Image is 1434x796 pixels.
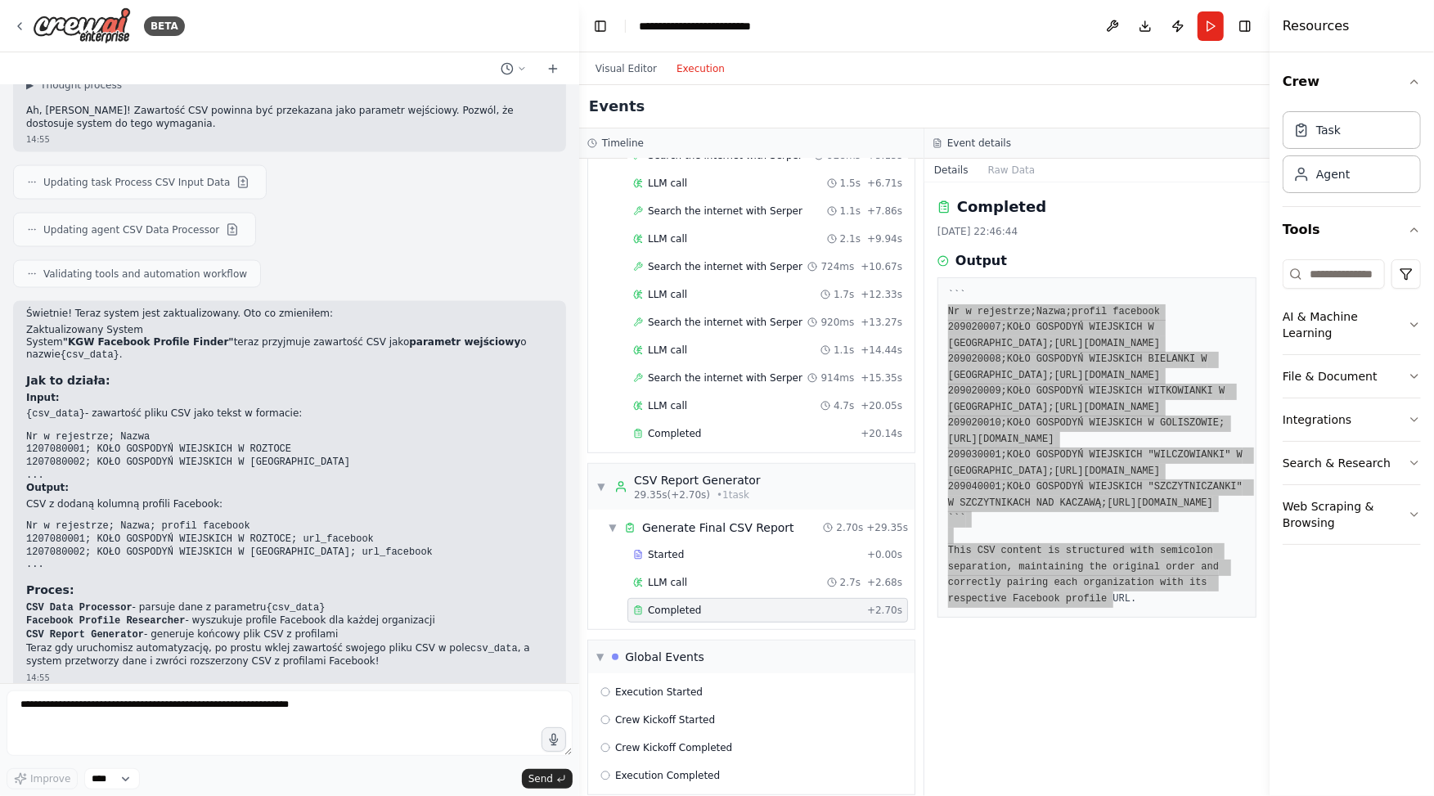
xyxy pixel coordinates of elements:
[867,604,902,617] span: + 2.70s
[648,288,687,301] span: LLM call
[625,649,704,665] div: Global Events
[1316,122,1341,138] div: Task
[522,769,573,789] button: Send
[470,644,518,655] code: csv_data
[26,133,553,146] div: 14:55
[937,225,1256,238] div: [DATE] 22:46:44
[589,95,645,118] h2: Events
[861,427,902,440] span: + 20.14s
[924,159,978,182] button: Details
[615,741,732,754] span: Crew Kickoff Completed
[1283,207,1421,253] button: Tools
[948,288,1246,607] pre: ``` Nr w rejestrze;Nazwa;profil facebook 209020007;KOŁO GOSPODYŃ WIEJSKICH W [GEOGRAPHIC_DATA];[U...
[955,251,1007,271] h3: Output
[26,672,553,685] div: 14:55
[840,177,861,190] span: 1.5s
[861,316,902,329] span: + 13.27s
[608,521,618,534] span: ▼
[861,371,902,385] span: + 15.35s
[648,427,701,440] span: Completed
[26,616,185,627] code: Facebook Profile Researcher
[615,769,720,782] span: Execution Completed
[834,399,854,412] span: 4.7s
[589,15,612,38] button: Hide left sidebar
[648,316,802,329] span: Search the internet with Serper
[639,18,796,34] nav: breadcrumb
[947,137,1011,150] h3: Event details
[648,177,687,190] span: LLM call
[648,604,701,617] span: Completed
[43,223,219,236] span: Updating agent CSV Data Processor
[867,232,902,245] span: + 9.94s
[840,232,861,245] span: 2.1s
[1283,355,1421,398] button: File & Document
[26,373,553,389] h3: Jak to działa:
[634,488,710,501] span: 29.35s (+2.70s)
[26,408,553,422] li: - zawartość pliku CSV jako tekst w formacie:
[648,548,684,561] span: Started
[26,643,553,669] p: Teraz gdy uruchomisz automatyzację, po prostu wklej zawartość swojego pliku CSV w pole , a system...
[1283,295,1421,354] button: AI & Machine Learning
[542,727,566,752] button: Click to speak your automation idea
[1283,398,1421,441] button: Integrations
[33,7,131,44] img: Logo
[26,582,553,599] h3: Proces:
[26,79,122,92] button: ▶Thought process
[1234,15,1256,38] button: Hide right sidebar
[634,472,761,488] div: CSV Report Generator
[26,629,553,643] li: - generuje końcowy plik CSV z profilami
[957,196,1046,218] h2: Completed
[648,205,802,218] span: Search the internet with Serper
[834,288,854,301] span: 1.7s
[1283,16,1350,36] h4: Resources
[861,260,902,273] span: + 10.67s
[1283,253,1421,558] div: Tools
[63,336,234,348] strong: "KGW Facebook Profile Finder"
[26,615,553,629] li: - wyszukuje profile Facebook dla każdej organizacji
[61,350,119,362] code: {csv_data}
[648,232,687,245] span: LLM call
[867,205,902,218] span: + 7.86s
[26,483,69,494] strong: Output:
[602,137,644,150] h3: Timeline
[615,713,715,726] span: Crew Kickoff Started
[7,768,78,789] button: Improve
[528,772,553,785] span: Send
[26,602,553,616] li: - parsuje dane z parametru
[26,324,553,337] h2: Zaktualizowany System
[26,630,144,641] code: CSV Report Generator
[840,205,861,218] span: 1.1s
[26,521,433,571] code: Nr w rejestrze; Nazwa; profil facebook 1207080001; KOŁO GOSPODYŃ WIEJSKICH W ROZTOCE; url_faceboo...
[867,177,902,190] span: + 6.71s
[1283,442,1421,484] button: Search & Research
[494,59,533,79] button: Switch to previous chat
[820,260,854,273] span: 724ms
[26,79,34,92] span: ▶
[866,521,908,534] span: + 29.35s
[586,59,667,79] button: Visual Editor
[596,650,604,663] span: ▼
[26,336,553,362] p: System teraz przyjmuje zawartość CSV jako o nazwie .
[648,260,802,273] span: Search the internet with Serper
[40,79,122,92] span: Thought process
[409,336,520,348] strong: parametr wejściowy
[1283,105,1421,206] div: Crew
[867,576,902,589] span: + 2.68s
[267,603,326,614] code: {csv_data}
[540,59,566,79] button: Start a new chat
[26,432,350,482] code: Nr w rejestrze; Nazwa 1207080001; KOŁO GOSPODYŃ WIEJSKICH W ROZTOCE 1207080002; KOŁO GOSPODYŃ WIE...
[820,371,854,385] span: 914ms
[840,576,861,589] span: 2.7s
[43,176,230,189] span: Updating task Process CSV Input Data
[978,159,1045,182] button: Raw Data
[648,344,687,357] span: LLM call
[144,16,185,36] div: BETA
[1283,59,1421,105] button: Crew
[43,268,247,281] span: Validating tools and automation workflow
[30,772,70,785] span: Improve
[26,499,553,512] li: CSV z dodaną kolumną profili Facebook:
[26,308,553,321] p: Świetnie! Teraz system jest zaktualizowany. Oto co zmieniłem:
[867,548,902,561] span: + 0.00s
[615,686,703,699] span: Execution Started
[648,576,687,589] span: LLM call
